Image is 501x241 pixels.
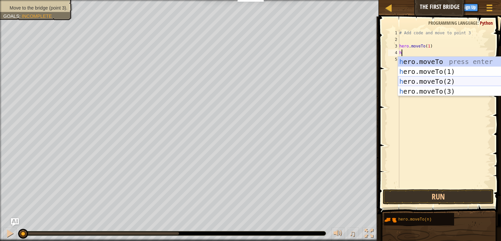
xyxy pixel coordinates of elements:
[388,43,399,49] div: 3
[348,227,359,241] button: ♫
[444,4,454,10] span: Hints
[388,30,399,36] div: 1
[349,228,356,238] span: ♫
[384,214,397,226] img: portrait.png
[11,218,19,226] button: Ask AI
[426,4,437,10] span: Ask AI
[3,5,67,11] li: Move to the bridge (point 3).
[422,1,440,14] button: Ask AI
[428,20,478,26] span: Programming language
[3,227,17,241] button: Ctrl + P: Pause
[19,14,22,19] span: :
[480,20,493,26] span: Python
[398,217,432,222] span: hero.moveTo(n)
[383,189,494,204] button: Run
[22,14,52,19] span: Incomplete
[331,227,344,241] button: Adjust volume
[3,14,19,19] span: Goals
[478,20,480,26] span: :
[461,4,478,12] button: Sign Up
[362,227,376,241] button: Toggle fullscreen
[388,56,399,63] div: 5
[481,1,498,17] button: Show game menu
[388,36,399,43] div: 2
[10,5,67,11] span: Move to the bridge (point 3).
[388,49,399,56] div: 4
